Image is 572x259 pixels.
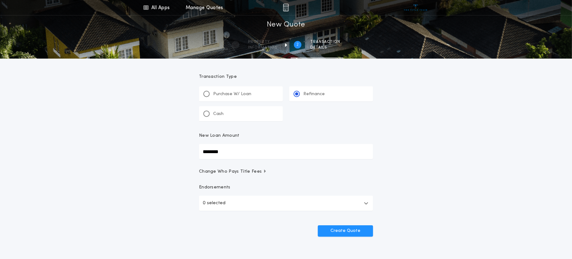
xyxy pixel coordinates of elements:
[248,45,277,50] span: information
[267,20,305,30] h1: New Quote
[303,91,325,97] p: Refinance
[199,133,240,139] p: New Loan Amount
[199,74,373,80] p: Transaction Type
[199,169,373,175] button: Change Who Pays Title Fees
[297,42,299,47] h2: 2
[199,184,373,191] p: Endorsements
[283,4,289,11] img: img
[310,45,340,50] span: details
[318,225,373,237] button: Create Quote
[310,39,340,44] span: Transaction
[404,4,428,11] img: vs-icon
[199,144,373,159] input: New Loan Amount
[199,169,267,175] span: Change Who Pays Title Fees
[213,111,224,117] p: Cash
[213,91,251,97] p: Purchase W/ Loan
[199,196,373,211] button: 0 selected
[203,199,225,207] p: 0 selected
[248,39,277,44] span: Property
